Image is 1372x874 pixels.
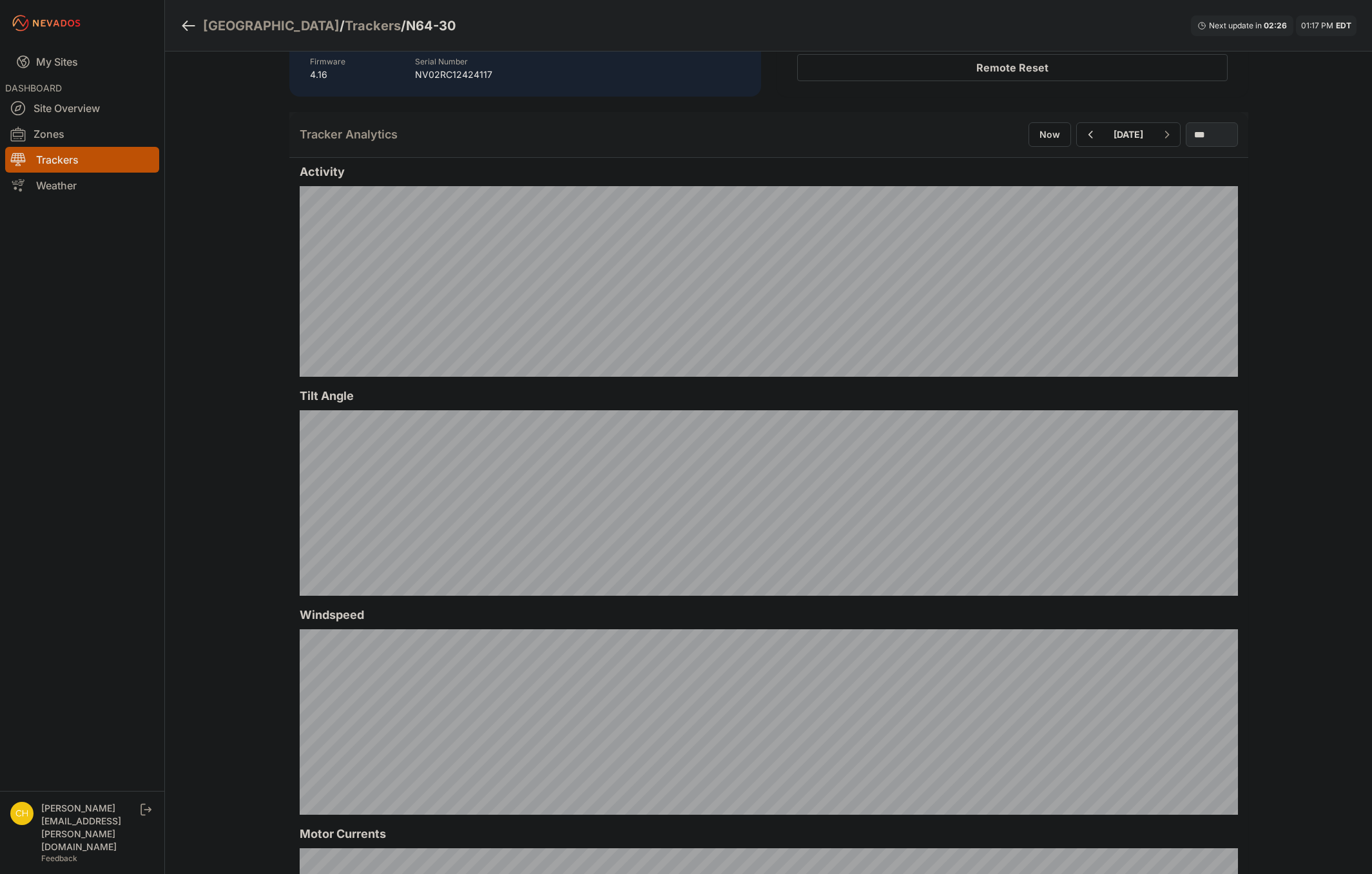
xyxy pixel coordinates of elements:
[300,825,1238,843] h2: Motor Currents
[1103,123,1154,146] button: [DATE]
[10,802,34,825] img: chris.young@nevados.solar
[300,387,1238,405] h2: Tilt Angle
[5,173,159,198] a: Weather
[401,17,406,35] span: /
[300,126,398,144] h2: Tracker Analytics
[5,82,62,93] span: DASHBOARD
[203,17,340,35] a: [GEOGRAPHIC_DATA]
[1301,21,1333,30] span: 01:17 PM
[5,46,159,77] a: My Sites
[797,54,1228,81] button: Remote Reset
[345,17,401,35] a: Trackers
[415,68,492,81] p: NV02RC12424117
[1029,122,1071,147] button: Now
[310,57,345,66] label: Firmware
[1336,21,1351,30] span: EDT
[340,17,345,35] span: /
[1264,21,1287,31] div: 02 : 26
[415,57,468,66] label: Serial Number
[1209,21,1262,30] span: Next update in
[310,68,345,81] p: 4.16
[5,95,159,121] a: Site Overview
[5,121,159,147] a: Zones
[180,9,456,43] nav: Breadcrumb
[10,13,82,33] img: Nevados
[300,163,1238,181] h2: Activity
[300,606,1238,624] h2: Windspeed
[41,802,138,853] div: [PERSON_NAME][EMAIL_ADDRESS][PERSON_NAME][DOMAIN_NAME]
[41,853,77,863] a: Feedback
[406,17,456,35] h3: N64-30
[5,147,159,173] a: Trackers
